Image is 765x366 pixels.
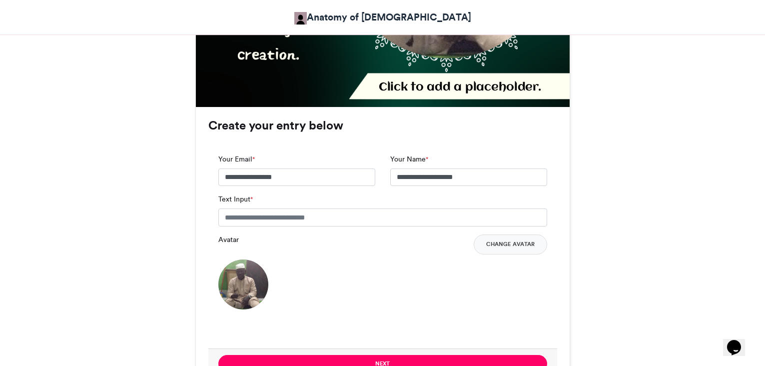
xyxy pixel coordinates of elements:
[218,154,255,164] label: Your Email
[294,12,307,24] img: Umar Hamza
[390,154,428,164] label: Your Name
[474,234,547,254] button: Change Avatar
[208,119,557,131] h3: Create your entry below
[723,326,755,356] iframe: chat widget
[218,259,268,309] img: 1757043652.163-b2dcae4267c1926e4edbba7f5065fdc4d8f11412.png
[294,10,471,24] a: Anatomy of [DEMOGRAPHIC_DATA]
[218,194,253,204] label: Text Input
[378,79,565,95] div: Click to add a placeholder.
[218,234,239,245] label: Avatar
